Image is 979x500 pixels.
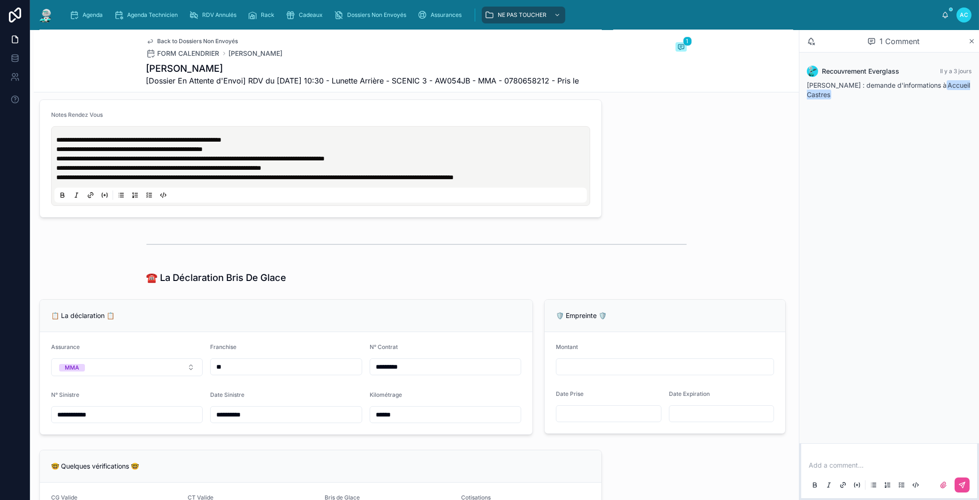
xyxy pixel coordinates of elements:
button: 1 [675,42,687,53]
span: [Dossier En Attente d'Envoi] RDV du [DATE] 10:30 - Lunette Arrière - SCENIC 3 - AW054JB - MMA - 0... [146,75,579,86]
img: App logo [38,8,54,23]
button: Select Button [51,358,203,376]
span: Agenda Technicien [127,11,178,19]
h1: [PERSON_NAME] [146,62,579,75]
span: Date Sinistre [210,391,244,398]
a: FORM CALENDRIER [146,49,220,58]
span: Assurance [51,343,80,350]
a: [PERSON_NAME] [229,49,283,58]
span: Notes Rendez Vous [51,111,103,118]
span: Dossiers Non Envoyés [347,11,406,19]
a: Dossiers Non Envoyés [331,7,413,23]
a: Assurances [415,7,468,23]
a: NE PAS TOUCHER [482,7,565,23]
span: Date Expiration [669,390,710,397]
span: N° Sinistre [51,391,79,398]
a: Cadeaux [283,7,329,23]
span: FORM CALENDRIER [158,49,220,58]
span: 1 [683,37,692,46]
a: Back to Dossiers Non Envoyés [146,38,238,45]
span: 📋 La déclaration 📋 [51,311,114,319]
a: Agenda Technicien [111,7,184,23]
span: [PERSON_NAME] : demande d'informations à [807,81,970,98]
a: Agenda [67,7,109,23]
h1: ☎️ La Déclaration Bris De Glace [146,271,287,284]
span: Il y a 3 jours [940,68,971,75]
span: Agenda [83,11,103,19]
span: 1 Comment [880,36,919,47]
a: RDV Annulés [186,7,243,23]
span: AC [960,11,968,19]
span: RDV Annulés [202,11,236,19]
span: Montant [556,343,578,350]
span: N° Contrat [370,343,398,350]
div: MMA [65,364,79,371]
span: Rack [261,11,274,19]
span: NE PAS TOUCHER [498,11,546,19]
div: scrollable content [62,5,941,25]
span: Date Prise [556,390,584,397]
span: Franchise [210,343,236,350]
span: 🛡️ Empreinte 🛡️ [556,311,607,319]
span: Assurances [431,11,462,19]
span: Back to Dossiers Non Envoyés [158,38,238,45]
span: Accueil Castres [807,80,970,99]
span: Kilométrage [370,391,402,398]
span: Recouvrement Everglass [822,67,899,76]
span: Cadeaux [299,11,323,19]
a: Rack [245,7,281,23]
span: 🤓 Quelques vérifications 🤓 [51,462,139,470]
